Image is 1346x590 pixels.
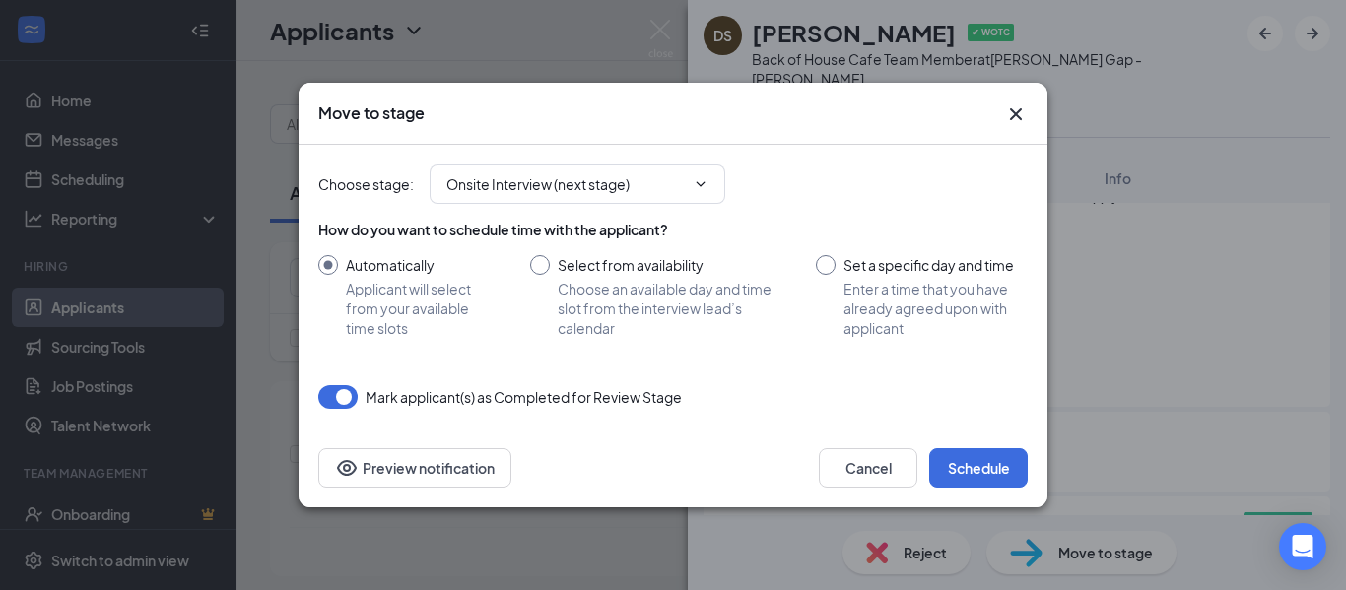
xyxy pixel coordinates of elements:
button: Preview notificationEye [318,448,511,488]
button: Schedule [929,448,1028,488]
h3: Move to stage [318,102,425,124]
span: Mark applicant(s) as Completed for Review Stage [366,385,682,409]
svg: Cross [1004,102,1028,126]
svg: ChevronDown [693,176,708,192]
svg: Eye [335,456,359,480]
div: How do you want to schedule time with the applicant? [318,220,1028,239]
div: Open Intercom Messenger [1279,523,1326,570]
button: Cancel [819,448,917,488]
span: Choose stage : [318,173,414,195]
button: Close [1004,102,1028,126]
